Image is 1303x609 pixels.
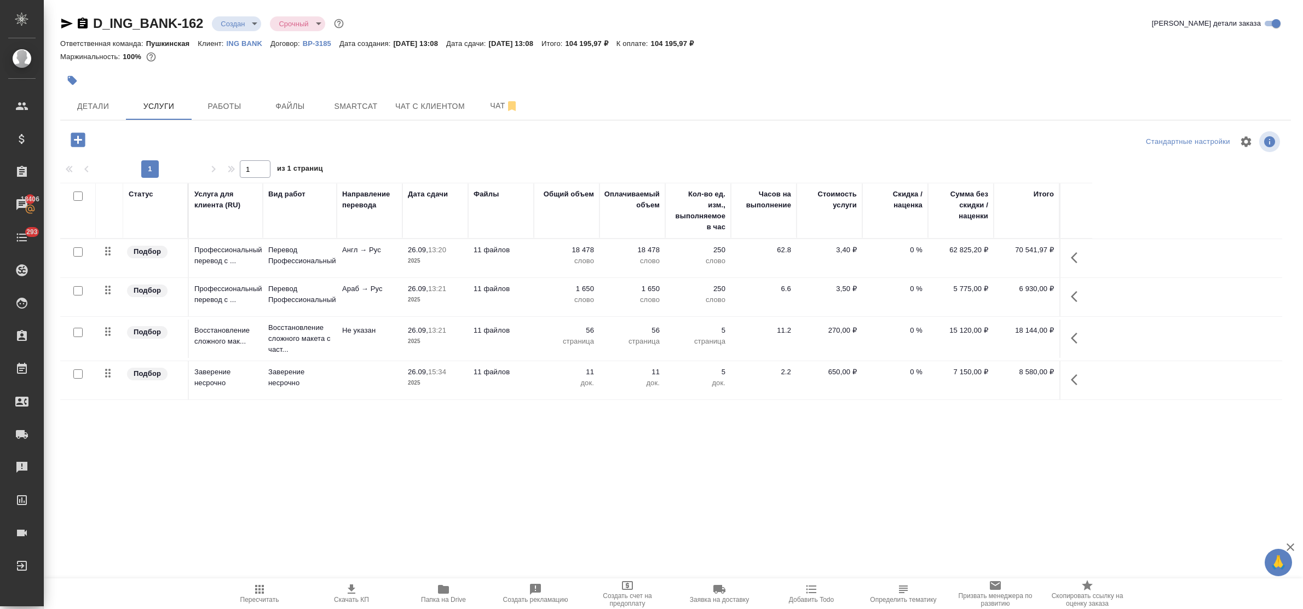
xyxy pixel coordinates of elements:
[134,285,161,296] p: Подбор
[539,245,594,256] p: 18 478
[671,294,725,305] p: слово
[132,100,185,113] span: Услуги
[488,39,541,48] p: [DATE] 13:08
[446,39,488,48] p: Дата сдачи:
[478,99,531,113] span: Чат
[408,189,448,200] div: Дата сдачи
[342,189,397,211] div: Направление перевода
[144,50,158,64] button: 0.00 RUB;
[194,367,257,388] p: Заверение несрочно
[541,39,565,48] p: Итого:
[671,378,725,388] p: док.
[868,367,923,378] p: 0 %
[60,68,84,92] button: Добавить тэг
[339,39,393,48] p: Дата создания:
[270,39,303,48] p: Договор:
[330,100,382,113] span: Smartcat
[1048,592,1127,607] span: Скопировать ссылку на оценку заказа
[227,38,270,48] a: ING BANK
[736,189,791,211] div: Часов на выполнение
[868,245,923,256] p: 0 %
[76,17,89,30] button: Скопировать ссылку
[731,278,797,316] td: 6.6
[129,189,153,200] div: Статус
[1064,245,1091,271] button: Показать кнопки
[334,596,369,604] span: Скачать КП
[3,191,41,218] a: 18406
[268,322,331,355] p: Восстановление сложного макета с част...
[146,39,198,48] p: Пушкинская
[408,378,463,388] p: 2025
[1064,367,1091,393] button: Показать кнопки
[690,596,749,604] span: Заявка на доставку
[93,16,203,31] a: D_ING_BANK-162
[605,283,660,294] p: 1 650
[539,378,594,388] p: док.
[60,53,123,61] p: Маржинальность:
[408,336,463,347] p: 2025
[134,246,161,257] p: Подбор
[1064,283,1091,310] button: Показать кнопки
[408,368,428,376] p: 26.09,
[539,367,594,378] p: 11
[134,327,161,338] p: Подбор
[395,100,465,113] span: Чат с клиентом
[539,283,594,294] p: 1 650
[605,378,660,388] p: док.
[332,16,346,31] button: Доп статусы указывают на важность/срочность заказа
[277,162,323,178] span: из 1 страниц
[60,39,146,48] p: Ответственная команда:
[539,256,594,266] p: слово
[789,596,834,604] span: Добавить Todo
[731,320,797,358] td: 11.2
[393,39,446,48] p: [DATE] 13:08
[275,19,312,28] button: Срочный
[217,19,248,28] button: Создан
[605,256,660,266] p: слово
[397,578,489,609] button: Папка на Drive
[268,189,305,200] div: Вид работ
[240,596,279,604] span: Пересчитать
[870,596,936,604] span: Определить тематику
[566,39,616,48] p: 104 195,97 ₽
[227,39,270,48] p: ING BANK
[194,283,257,305] p: Профессиональный перевод с ...
[933,325,988,336] p: 15 120,00 ₽
[268,367,331,388] p: Заверение несрочно
[1041,578,1133,609] button: Скопировать ссылку на оценку заказа
[268,283,331,305] p: Перевод Профессиональный
[421,596,466,604] span: Папка на Drive
[428,326,446,334] p: 13:21
[474,283,528,294] p: 11 файлов
[408,326,428,334] p: 26.09,
[63,129,93,151] button: Добавить услугу
[802,283,857,294] p: 3,50 ₽
[474,245,528,256] p: 11 файлов
[489,578,581,609] button: Создать рекламацию
[802,245,857,256] p: 3,40 ₽
[999,245,1054,256] p: 70 541,97 ₽
[933,283,988,294] p: 5 775,00 ₽
[474,325,528,336] p: 11 файлов
[671,245,725,256] p: 250
[123,53,144,61] p: 100%
[428,368,446,376] p: 15:34
[264,100,316,113] span: Файлы
[1152,18,1261,29] span: [PERSON_NAME] детали заказа
[60,17,73,30] button: Скопировать ссылку для ЯМессенджера
[3,224,41,251] a: 293
[1269,551,1288,574] span: 🙏
[671,336,725,347] p: страница
[408,294,463,305] p: 2025
[268,245,331,266] p: Перевод Профессиональный
[305,578,397,609] button: Скачать КП
[194,325,257,347] p: Восстановление сложного мак...
[503,596,568,604] span: Создать рекламацию
[1233,129,1259,155] span: Настроить таблицу
[342,283,397,294] p: Араб → Рус
[956,592,1035,607] span: Призвать менеджера по развитию
[581,578,673,609] button: Создать счет на предоплату
[214,578,305,609] button: Пересчитать
[408,246,428,254] p: 26.09,
[731,239,797,277] td: 62.8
